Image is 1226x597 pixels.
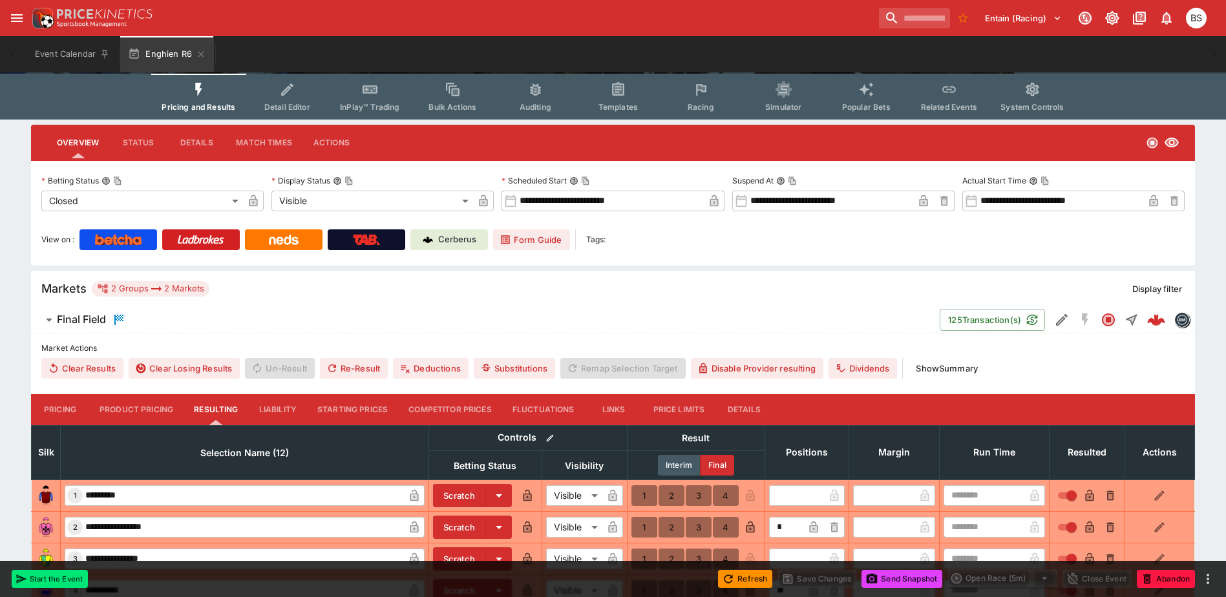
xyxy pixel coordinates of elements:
button: Bulk edit [542,430,558,446]
button: Scheduled StartCopy To Clipboard [569,176,578,185]
p: Display Status [271,175,330,186]
img: Ladbrokes [177,235,224,245]
button: 1 [631,549,657,569]
button: Details [167,127,226,158]
button: Final [701,455,734,476]
button: Event Calendar [27,36,118,72]
p: Suspend At [732,175,774,186]
span: Templates [598,102,638,112]
button: 1 [631,485,657,506]
button: open drawer [5,6,28,30]
img: TabNZ [353,235,380,245]
button: Copy To Clipboard [344,176,354,185]
p: Actual Start Time [962,175,1026,186]
button: Price Limits [643,394,715,425]
button: Status [109,127,167,158]
label: View on : [41,229,74,250]
button: SGM Disabled [1073,308,1097,331]
input: search [879,8,950,28]
p: Cerberus [438,233,476,246]
button: Straight [1120,308,1143,331]
button: Pricing [31,394,89,425]
button: Enghien R6 [120,36,214,72]
button: Scratch [433,547,486,571]
button: Details [715,394,773,425]
button: 2 [659,517,684,538]
a: 688923bf-1ec6-4ced-bbcc-ec85f2e581e4 [1143,307,1169,333]
span: Bulk Actions [428,102,476,112]
button: Abandon [1137,570,1195,588]
button: Edit Detail [1050,308,1073,331]
button: Refresh [718,570,772,588]
button: Actions [302,127,361,158]
div: 688923bf-1ec6-4ced-bbcc-ec85f2e581e4 [1147,311,1165,329]
button: Documentation [1128,6,1151,30]
img: Neds [269,235,298,245]
div: Visible [546,485,602,506]
button: Copy To Clipboard [788,176,797,185]
div: Event type filters [151,74,1074,120]
span: Related Events [921,102,977,112]
button: Starting Prices [307,394,398,425]
th: Controls [428,425,627,450]
button: 2 [659,549,684,569]
button: 4 [713,549,739,569]
button: Brendan Scoble [1182,4,1210,32]
span: Un-Result [245,358,314,379]
div: Closed [41,191,243,211]
button: Clear Results [41,358,123,379]
label: Market Actions [41,339,1185,358]
button: Clear Losing Results [129,358,240,379]
button: Resulting [184,394,248,425]
img: runner 2 [36,517,56,538]
span: 1 [71,491,79,500]
span: Betting Status [439,458,531,474]
svg: Visible [1164,135,1179,151]
button: Actual Start TimeCopy To Clipboard [1029,176,1038,185]
svg: Closed [1101,312,1116,328]
span: System Controls [1000,102,1064,112]
span: Mark an event as closed and abandoned. [1137,571,1195,584]
button: 1 [631,517,657,538]
button: Fluctuations [502,394,585,425]
button: Copy To Clipboard [1041,176,1050,185]
button: Betting StatusCopy To Clipboard [101,176,111,185]
span: Selection Name (12) [186,445,303,461]
span: Re-Result [320,358,388,379]
span: Popular Bets [842,102,891,112]
img: PriceKinetics [57,9,153,19]
button: 4 [713,517,739,538]
button: Competitor Prices [398,394,502,425]
img: PriceKinetics Logo [28,5,54,31]
span: Racing [688,102,714,112]
a: Cerberus [410,229,488,250]
button: Toggle light/dark mode [1101,6,1124,30]
svg: Closed [1146,136,1159,149]
button: Display StatusCopy To Clipboard [333,176,342,185]
div: 2 Groups 2 Markets [97,281,204,297]
button: Interim [658,455,701,476]
button: Overview [47,127,109,158]
button: Dividends [829,358,897,379]
button: Display filter [1125,278,1190,299]
button: Closed [1097,308,1120,331]
th: Actions [1125,425,1194,479]
button: 3 [686,485,712,506]
button: Scratch [433,516,486,539]
img: runner 1 [36,485,56,506]
button: Links [585,394,643,425]
img: betmakers [1175,313,1189,327]
button: Match Times [226,127,302,158]
button: Liability [249,394,307,425]
button: more [1200,571,1216,587]
button: 125Transaction(s) [940,309,1045,331]
div: betmakers [1174,312,1190,328]
button: 3 [686,517,712,538]
a: Form Guide [493,229,570,250]
span: Detail Editor [264,102,310,112]
button: Final Field [31,307,940,333]
img: runner 3 [36,549,56,569]
h6: Final Field [57,313,106,326]
button: 2 [659,485,684,506]
p: Scheduled Start [502,175,567,186]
